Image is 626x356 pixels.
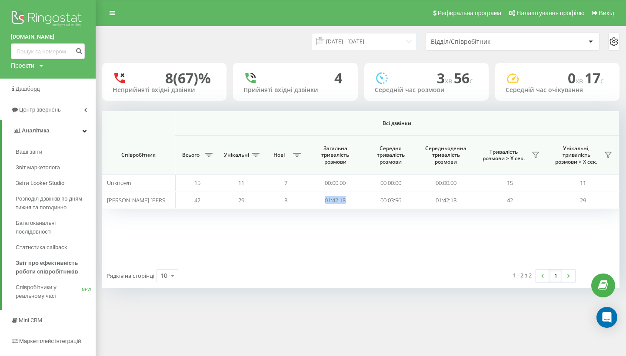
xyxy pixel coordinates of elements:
[370,145,411,165] span: Середня тривалість розмови
[576,76,585,86] span: хв
[22,127,50,134] span: Аналiтика
[438,10,502,16] span: Реферальна програма
[16,163,60,172] span: Звіт маркетолога
[19,106,61,113] span: Центр звернень
[194,179,200,187] span: 15
[425,145,467,165] span: Середньоденна тривалість розмови
[551,145,602,165] span: Унікальні, тривалість розмови > Х сек.
[506,86,609,94] div: Середній час очікування
[268,152,290,158] span: Нові
[585,69,604,87] span: 17
[308,191,363,208] td: 01:42:18
[16,175,96,191] a: Звіти Looker Studio
[11,61,34,70] div: Проекти
[165,70,211,86] div: 8 (67)%
[238,196,244,204] span: 29
[516,10,584,16] span: Налаштування профілю
[314,145,356,165] span: Загальна тривалість розмови
[160,271,167,280] div: 10
[16,194,91,212] span: Розподіл дзвінків по дням тижня та погодинно
[308,175,363,191] td: 00:00:00
[418,175,473,191] td: 00:00:00
[334,70,342,86] div: 4
[107,272,154,280] span: Рядків на сторінці
[454,69,473,87] span: 56
[224,152,249,158] span: Унікальні
[11,43,85,59] input: Пошук за номером
[16,215,96,240] a: Багатоканальні послідовності
[437,69,454,87] span: 3
[16,243,67,252] span: Статистика callback
[107,196,193,204] span: [PERSON_NAME] [PERSON_NAME]
[11,9,85,30] img: Ringostat logo
[469,76,473,86] span: c
[11,33,85,41] a: [DOMAIN_NAME]
[599,10,614,16] span: Вихід
[16,144,96,160] a: Ваші звіти
[201,120,593,127] span: Всі дзвінки
[16,283,82,300] span: Співробітники у реальному часі
[19,338,81,344] span: Маркетплейс інтеграцій
[568,69,585,87] span: 0
[19,317,42,323] span: Mini CRM
[600,76,604,86] span: c
[507,196,513,204] span: 42
[513,271,532,280] div: 1 - 2 з 2
[238,179,244,187] span: 11
[16,179,64,188] span: Звіти Looker Studio
[243,86,347,94] div: Прийняті вхідні дзвінки
[16,191,96,215] a: Розподіл дзвінків по дням тижня та погодинно
[16,148,42,156] span: Ваші звіти
[194,196,200,204] span: 42
[445,76,454,86] span: хв
[2,120,96,141] a: Аналiтика
[507,179,513,187] span: 15
[16,160,96,175] a: Звіт маркетолога
[16,240,96,255] a: Статистика callback
[16,259,91,276] span: Звіт про ефективність роботи співробітників
[113,86,216,94] div: Неприйняті вхідні дзвінки
[16,280,96,304] a: Співробітники у реальному часіNEW
[580,196,586,204] span: 29
[284,196,287,204] span: 3
[16,255,96,280] a: Звіт про ефективність роботи співробітників
[16,219,91,236] span: Багатоканальні послідовності
[110,152,167,158] span: Співробітник
[431,38,535,46] div: Відділ/Співробітник
[107,179,131,187] span: Unknown
[284,179,287,187] span: 7
[418,191,473,208] td: 01:42:18
[180,152,202,158] span: Всього
[596,307,617,328] div: Open Intercom Messenger
[549,270,562,282] a: 1
[375,86,478,94] div: Середній час розмови
[16,86,40,92] span: Дашборд
[478,148,529,162] span: Тривалість розмови > Х сек.
[363,175,418,191] td: 00:00:00
[363,191,418,208] td: 00:03:56
[580,179,586,187] span: 11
